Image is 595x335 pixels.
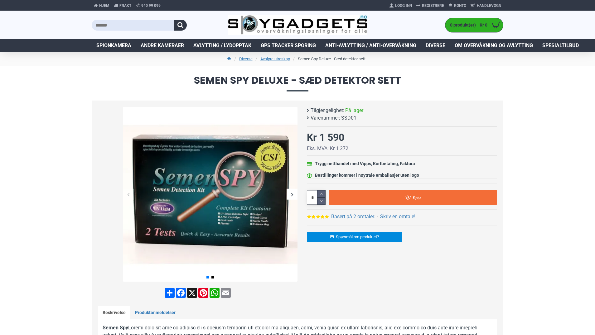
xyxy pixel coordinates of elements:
a: Share [164,288,175,298]
a: Spionkamera [92,39,136,52]
a: Produktanmeldelser [130,306,180,319]
a: Basert på 2 omtaler. [331,213,375,220]
span: Spesialtilbud [542,42,579,49]
b: Tilgjengelighet: [311,107,344,114]
a: Skriv en omtale! [380,213,415,220]
span: Go to slide 2 [211,276,214,278]
span: Om overvåkning og avlytting [455,42,533,49]
span: Kjøp [413,195,421,200]
span: 940 99 099 [141,3,161,8]
a: Logg Inn [387,1,414,11]
span: Frakt [119,3,131,8]
a: Anti-avlytting / Anti-overvåkning [321,39,421,52]
div: Kr 1 590 [307,130,344,145]
a: GPS Tracker Sporing [256,39,321,52]
div: Trygg netthandel med Vipps, Kortbetaling, Faktura [315,160,415,167]
span: Diverse [426,42,445,49]
span: SSD01 [341,114,356,122]
a: Email [220,288,231,298]
a: Diverse [239,56,253,62]
a: Registrere [414,1,446,11]
a: Diverse [421,39,450,52]
span: På lager [345,107,363,114]
a: X [186,288,198,298]
div: Next slide [287,189,297,200]
a: Avlytting / Lydopptak [189,39,256,52]
a: 0 produkt(er) - Kr 0 [445,18,503,32]
span: Logg Inn [395,3,412,8]
span: 0 produkt(er) - Kr 0 [445,22,489,28]
a: Konto [446,1,468,11]
span: Registrere [422,3,444,8]
span: GPS Tracker Sporing [261,42,316,49]
a: Handlevogn [468,1,503,11]
a: Spørsmål om produktet? [307,232,402,242]
a: Andre kameraer [136,39,189,52]
span: Andre kameraer [141,42,184,49]
a: Avsløre utroskap [260,56,290,62]
b: Varenummer: [311,114,340,122]
span: Handlevogn [477,3,501,8]
b: Semen Spy [103,325,128,331]
a: Pinterest [198,288,209,298]
span: Anti-avlytting / Anti-overvåkning [325,42,416,49]
span: Semen Spy Deluxe - Sæd detektor sett [92,75,503,91]
span: Spionkamera [96,42,131,49]
span: Hjem [99,3,109,8]
span: Konto [454,3,466,8]
img: SpyGadgets.no [228,15,368,35]
b: - [377,214,378,219]
a: Om overvåkning og avlytting [450,39,538,52]
a: Beskrivelse [98,306,130,319]
span: Avlytting / Lydopptak [193,42,251,49]
a: WhatsApp [209,288,220,298]
div: Previous slide [123,189,134,200]
img: Semen Spy Deluxe - Sæd detektor sett - SpyGadgets.no [123,107,297,282]
a: Facebook [175,288,186,298]
span: Go to slide 1 [206,276,209,278]
div: Bestillinger kommer i nøytrale emballasjer uten logo [315,172,419,179]
a: Spesialtilbud [538,39,583,52]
